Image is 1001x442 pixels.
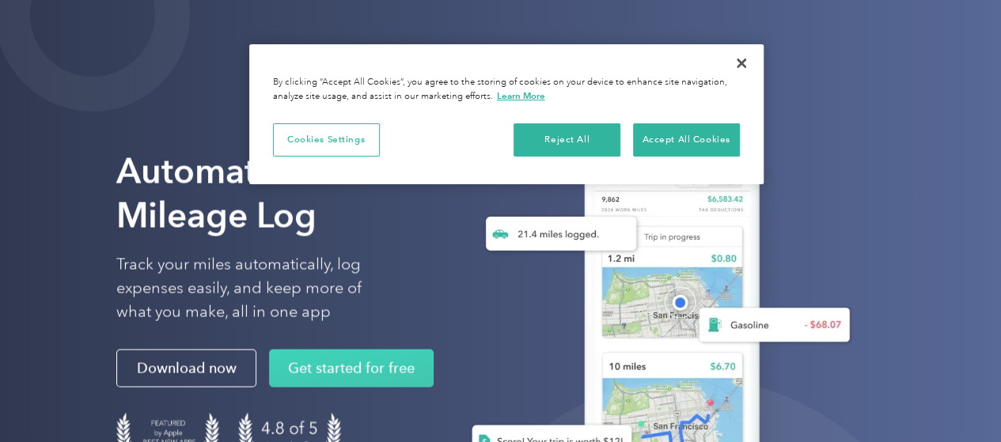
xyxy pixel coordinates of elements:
button: Cookies Settings [273,123,380,157]
a: Get started for free [269,349,434,387]
p: Track your miles automatically, log expenses easily, and keep more of what you make, all in one app [116,253,399,324]
div: By clicking “Accept All Cookies”, you agree to the storing of cookies on your device to enhance s... [273,76,740,104]
button: Close [724,46,759,81]
a: More information about your privacy, opens in a new tab [497,90,545,101]
button: Accept All Cookies [633,123,740,157]
div: Privacy [249,44,764,184]
div: Cookie banner [249,44,764,184]
a: Download now [116,349,256,387]
strong: Automate Your Mileage Log [116,150,357,236]
button: Reject All [514,123,620,157]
